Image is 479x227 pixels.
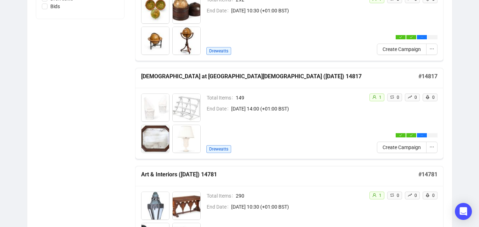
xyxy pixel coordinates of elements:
[429,144,434,149] span: ellipsis
[141,72,418,81] h5: [DEMOGRAPHIC_DATA] at [GEOGRAPHIC_DATA][DEMOGRAPHIC_DATA] ([DATE]) 14817
[207,94,236,102] span: Total Items
[141,27,169,55] img: 3_1.jpg
[410,36,413,39] span: check
[414,95,417,100] span: 0
[206,145,231,153] span: Dreweatts
[48,2,63,10] span: Bids
[425,95,430,99] span: rocket
[455,203,472,220] div: Open Intercom Messenger
[141,170,418,179] h5: Art & Interiors ([DATE]) 14781
[141,94,169,121] img: 1_1.jpg
[207,105,231,113] span: End Date
[207,7,231,15] span: End Date
[383,143,421,151] span: Create Campaign
[206,47,231,55] span: Dreweatts
[372,95,377,99] span: user
[408,193,412,197] span: rise
[432,95,435,100] span: 0
[397,193,399,198] span: 0
[390,95,394,99] span: retweet
[420,36,423,39] span: ellipsis
[231,7,363,15] span: [DATE] 10:30 (+01:00 BST)
[425,193,430,197] span: rocket
[135,68,444,159] a: [DEMOGRAPHIC_DATA] at [GEOGRAPHIC_DATA][DEMOGRAPHIC_DATA] ([DATE]) 14817#14817Total Items149End D...
[377,142,427,153] button: Create Campaign
[418,170,438,179] h5: # 14781
[141,125,169,153] img: 3_1.jpg
[379,193,381,198] span: 1
[420,134,423,137] span: ellipsis
[377,44,427,55] button: Create Campaign
[399,134,402,137] span: check
[432,193,435,198] span: 0
[207,192,236,200] span: Total Items
[173,94,200,121] img: 2_1.jpg
[231,203,363,211] span: [DATE] 10:30 (+01:00 BST)
[173,192,200,220] img: 1002_1.jpg
[418,72,438,81] h5: # 14817
[173,125,200,153] img: 4_1.jpg
[397,95,399,100] span: 0
[399,36,402,39] span: check
[141,192,169,220] img: 1001_1.jpg
[207,203,231,211] span: End Date
[173,27,200,55] img: 4_1.jpg
[390,193,394,197] span: retweet
[231,105,363,113] span: [DATE] 14:00 (+01:00 BST)
[408,95,412,99] span: rise
[236,94,363,102] span: 149
[383,45,421,53] span: Create Campaign
[372,193,377,197] span: user
[236,192,363,200] span: 290
[429,46,434,51] span: ellipsis
[410,134,413,137] span: check
[379,95,381,100] span: 1
[414,193,417,198] span: 0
